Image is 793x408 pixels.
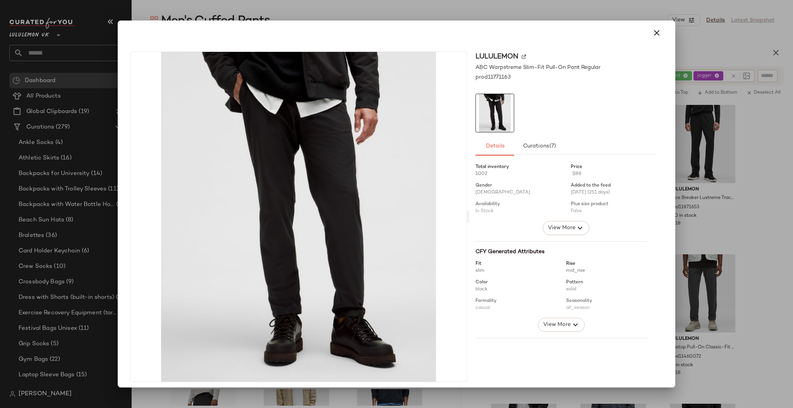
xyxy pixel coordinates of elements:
span: (7) [549,143,556,149]
span: lululemon [475,51,518,62]
img: LM5B44S_0001_1 [476,94,514,132]
span: View More [543,320,571,329]
div: CFY Generated Attributes [475,248,647,256]
button: View More [543,221,589,235]
img: svg%3e [522,54,526,59]
span: ABC Warpstreme Slim-Fit Pull-On Pant Regular [475,63,601,72]
span: prod11771163 [475,73,511,81]
span: View More [548,223,575,233]
span: Details [485,143,504,149]
span: Curations [523,143,556,149]
button: View More [538,318,585,332]
img: LM5B44S_0001_1 [130,52,467,382]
